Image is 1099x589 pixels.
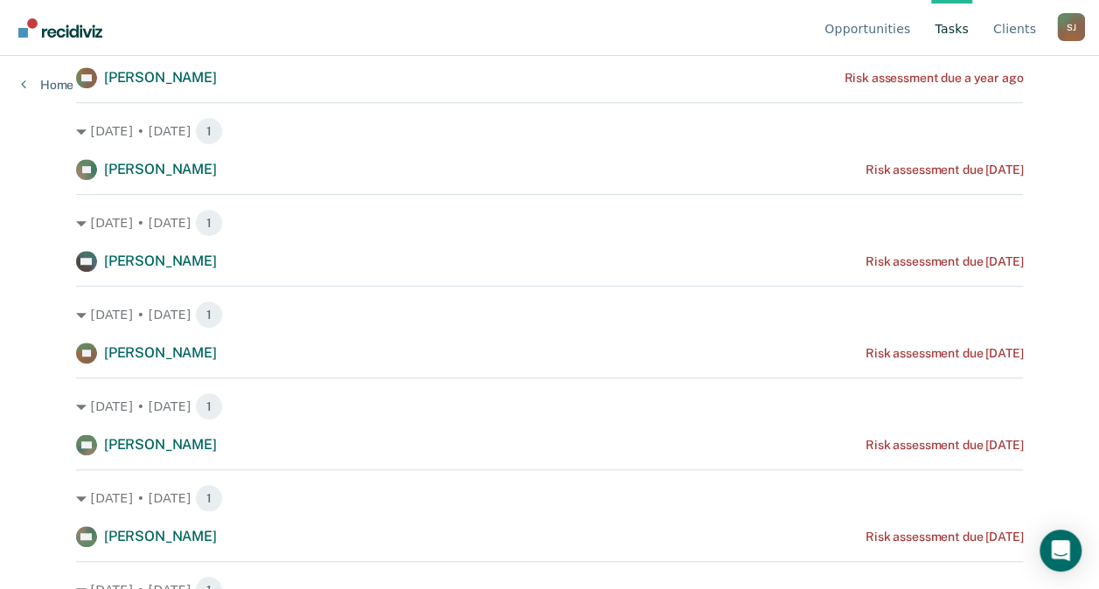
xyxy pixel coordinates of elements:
span: 1 [195,117,223,145]
div: Risk assessment due [DATE] [866,438,1023,453]
div: Risk assessment due [DATE] [866,346,1023,361]
span: [PERSON_NAME] [104,528,217,544]
div: Risk assessment due a year ago [844,71,1023,86]
span: [PERSON_NAME] [104,69,217,86]
span: [PERSON_NAME] [104,253,217,269]
span: 1 [195,301,223,329]
div: Open Intercom Messenger [1040,530,1082,572]
div: [DATE] • [DATE] 1 [76,209,1023,237]
div: [DATE] • [DATE] 1 [76,117,1023,145]
span: [PERSON_NAME] [104,161,217,177]
span: [PERSON_NAME] [104,344,217,361]
div: S J [1057,13,1085,41]
span: 1 [195,392,223,420]
div: Risk assessment due [DATE] [866,254,1023,269]
div: [DATE] • [DATE] 1 [76,484,1023,512]
div: [DATE] • [DATE] 1 [76,392,1023,420]
div: Risk assessment due [DATE] [866,530,1023,544]
img: Recidiviz [18,18,102,38]
a: Home [21,77,73,93]
div: Risk assessment due [DATE] [866,163,1023,177]
div: [DATE] • [DATE] 1 [76,301,1023,329]
button: Profile dropdown button [1057,13,1085,41]
span: 1 [195,209,223,237]
span: 1 [195,484,223,512]
span: [PERSON_NAME] [104,436,217,453]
